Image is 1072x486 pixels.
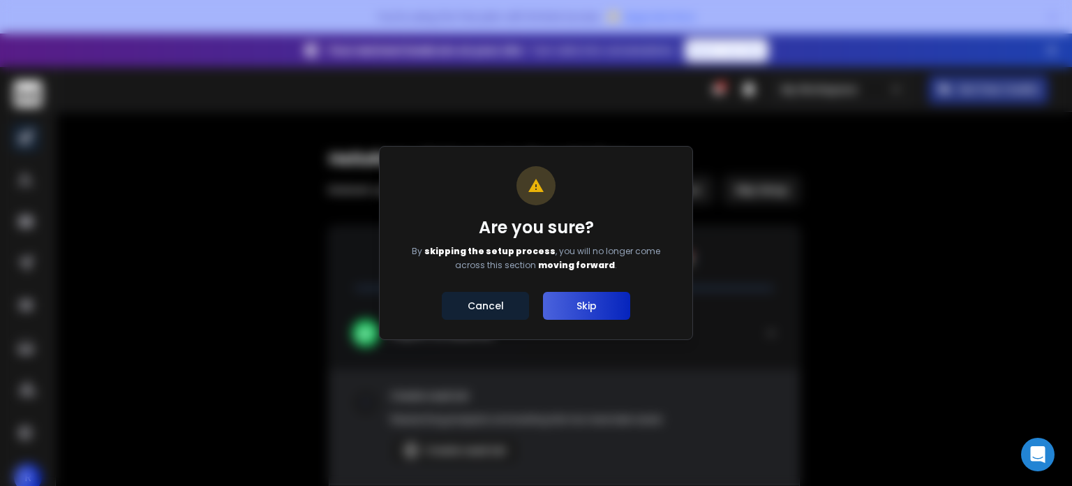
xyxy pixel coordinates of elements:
[424,245,556,257] span: skipping the setup process
[538,259,615,271] span: moving forward
[399,216,673,239] h1: Are you sure?
[442,292,529,320] button: Cancel
[1021,438,1055,471] div: Open Intercom Messenger
[543,292,630,320] button: Skip
[399,244,673,272] p: By , you will no longer come across this section .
